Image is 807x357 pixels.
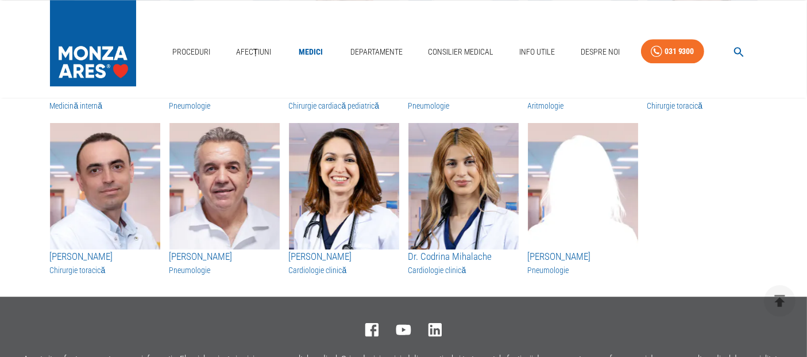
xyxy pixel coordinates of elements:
a: [PERSON_NAME]Cardiologie clinică [289,249,399,276]
a: [PERSON_NAME]Medicină internă [50,85,160,112]
h3: Chirurgie toracică [50,264,160,276]
a: 031 9300 [641,39,704,64]
h3: Chirurgie toracică [647,100,758,112]
h3: [PERSON_NAME] [169,249,280,264]
h3: [PERSON_NAME] [289,249,399,264]
a: [PERSON_NAME]Chirurgie toracică [647,85,758,112]
h3: Aritmologie [528,100,638,112]
a: [PERSON_NAME]Pneumologie [169,249,280,276]
button: delete [764,285,796,317]
a: Info Utile [515,40,559,64]
img: Dr. Catalina Stanescu [289,123,399,249]
h3: Chirurgie cardiacă pediatrică [289,100,399,112]
a: Dr. Codrina MihalacheCardiologie clinică [408,249,519,276]
a: Proceduri [168,40,215,64]
a: [PERSON_NAME]Chirurgie cardiacă pediatrică [289,85,399,112]
h3: [PERSON_NAME] [50,249,160,264]
a: [PERSON_NAME]Pneumologie [169,85,280,112]
a: Consilier Medical [423,40,498,64]
a: Afecțiuni [231,40,276,64]
div: 031 9300 [665,44,694,59]
h3: Pneumologie [169,100,280,112]
a: Departamente [346,40,407,64]
h3: Pneumologie [169,264,280,276]
img: Dr. Codrina Mihalache [408,123,519,249]
a: Medici [292,40,329,64]
img: Dr. Mihai Alexe [169,123,280,249]
h3: Pneumologie [528,264,638,276]
a: [PERSON_NAME]Pneumologie [408,85,519,112]
img: Dr. Iorga Ana Luiza [528,123,638,249]
img: Dr. Egor Sargarovschi [50,123,160,249]
a: Despre Noi [576,40,624,64]
h3: [PERSON_NAME] [528,249,638,264]
a: [PERSON_NAME]Chirurgie toracică [50,249,160,276]
h3: Medicină internă [50,100,160,112]
a: [PERSON_NAME]Pneumologie [528,249,638,276]
h3: Cardiologie clinică [408,264,519,276]
h3: Cardiologie clinică [289,264,399,276]
h3: Dr. Codrina Mihalache [408,249,519,264]
a: [PERSON_NAME]Aritmologie [528,85,638,112]
h3: Pneumologie [408,100,519,112]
